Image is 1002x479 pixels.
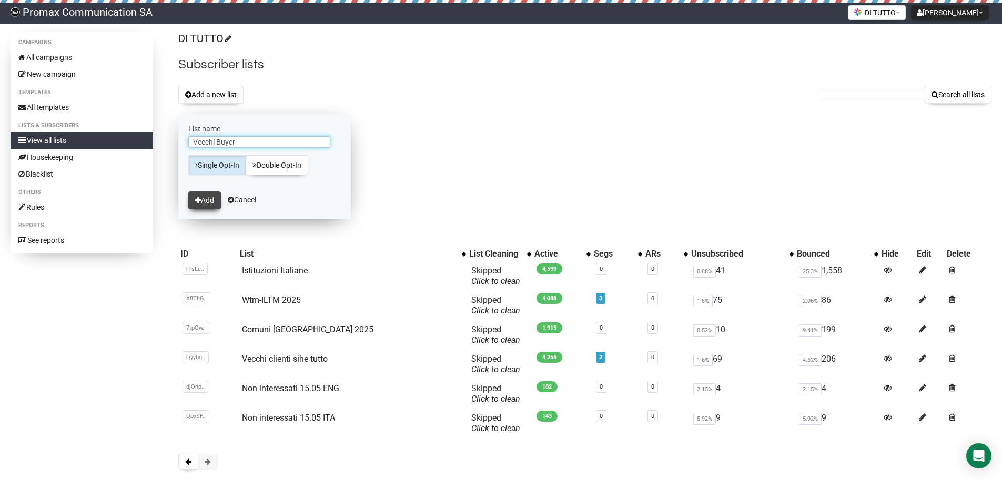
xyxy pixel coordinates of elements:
input: The name of your new list [188,136,330,148]
a: Cancel [228,196,256,204]
span: 1.6% [693,354,713,366]
span: 5.92% [693,413,716,425]
a: Wtm-ILTM 2025 [242,295,301,305]
span: 2.15% [693,383,716,395]
span: Skipped [471,354,520,374]
span: rTsLe.. [183,263,208,275]
div: ID [180,249,236,259]
div: List Cleaning [469,249,522,259]
a: 0 [651,413,654,420]
th: List: No sort applied, activate to apply an ascending sort [238,247,467,261]
span: 25.3% [799,266,822,278]
th: Unsubscribed: No sort applied, activate to apply an ascending sort [689,247,795,261]
td: 199 [795,320,879,350]
a: DI TUTTO [178,32,230,45]
button: Add [188,191,221,209]
div: Hide [882,249,913,259]
span: 2.15% [799,383,822,395]
button: Add a new list [178,86,244,104]
a: All templates [11,99,153,116]
a: Click to clean [471,423,520,433]
td: 1,558 [795,261,879,291]
label: List name [188,124,341,134]
span: djOnp.. [183,381,208,393]
img: favicons [854,8,862,16]
a: 2 [599,354,602,361]
a: See reports [11,232,153,249]
span: 1.8% [693,295,713,307]
span: Skipped [471,324,520,345]
button: DI TUTTO [848,5,906,20]
span: Skipped [471,266,520,286]
span: 1,915 [537,322,562,333]
a: Rules [11,199,153,216]
td: 9 [795,409,879,438]
a: Blacklist [11,166,153,182]
li: Reports [11,219,153,232]
div: Segs [594,249,633,259]
a: Non interessati 15.05 ITA [242,413,335,423]
a: Single Opt-In [188,155,246,175]
li: Templates [11,86,153,99]
a: Click to clean [471,335,520,345]
th: Bounced: No sort applied, activate to apply an ascending sort [795,247,879,261]
a: Non interessati 15.05 ENG [242,383,339,393]
a: 0 [600,324,603,331]
span: QbxSF.. [183,410,209,422]
td: 69 [689,350,795,379]
a: 0 [651,266,654,272]
span: 182 [537,381,558,392]
a: New campaign [11,66,153,83]
td: 10 [689,320,795,350]
a: 0 [651,354,654,361]
span: 0.52% [693,324,716,337]
a: Click to clean [471,364,520,374]
div: List [240,249,457,259]
a: 0 [651,324,654,331]
span: 0.88% [693,266,716,278]
a: Click to clean [471,276,520,286]
a: Comuni [GEOGRAPHIC_DATA] 2025 [242,324,373,334]
a: All campaigns [11,49,153,66]
td: 86 [795,291,879,320]
li: Lists & subscribers [11,119,153,132]
th: ARs: No sort applied, activate to apply an ascending sort [643,247,689,261]
td: 4 [689,379,795,409]
span: Skipped [471,295,520,315]
span: 7tpOw.. [183,322,209,334]
button: [PERSON_NAME] [911,5,989,20]
div: Unsubscribed [691,249,785,259]
th: Hide: No sort applied, sorting is disabled [879,247,915,261]
span: 143 [537,411,558,422]
td: 9 [689,409,795,438]
a: Click to clean [471,305,520,315]
td: 4 [795,379,879,409]
span: Skipped [471,383,520,404]
a: 0 [600,266,603,272]
a: Vecchi clienti sihe tutto [242,354,328,364]
div: Bounced [797,249,869,259]
span: 4,255 [537,352,562,363]
td: 75 [689,291,795,320]
a: 3 [599,295,602,302]
li: Others [11,186,153,199]
div: ARs [645,249,679,259]
span: X8ThG.. [183,292,210,304]
h2: Subscriber lists [178,55,991,74]
button: Search all lists [925,86,991,104]
span: 4,088 [537,293,562,304]
th: Delete: No sort applied, sorting is disabled [945,247,991,261]
td: 206 [795,350,879,379]
th: Segs: No sort applied, activate to apply an ascending sort [592,247,643,261]
th: List Cleaning: No sort applied, activate to apply an ascending sort [467,247,532,261]
span: 5.92% [799,413,822,425]
a: 0 [600,413,603,420]
a: 0 [651,383,654,390]
a: Double Opt-In [246,155,308,175]
a: Istituzioni Italiane [242,266,308,276]
a: Housekeeping [11,149,153,166]
th: Active: No sort applied, activate to apply an ascending sort [532,247,592,261]
span: Skipped [471,413,520,433]
div: Active [534,249,581,259]
span: 4.62% [799,354,822,366]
